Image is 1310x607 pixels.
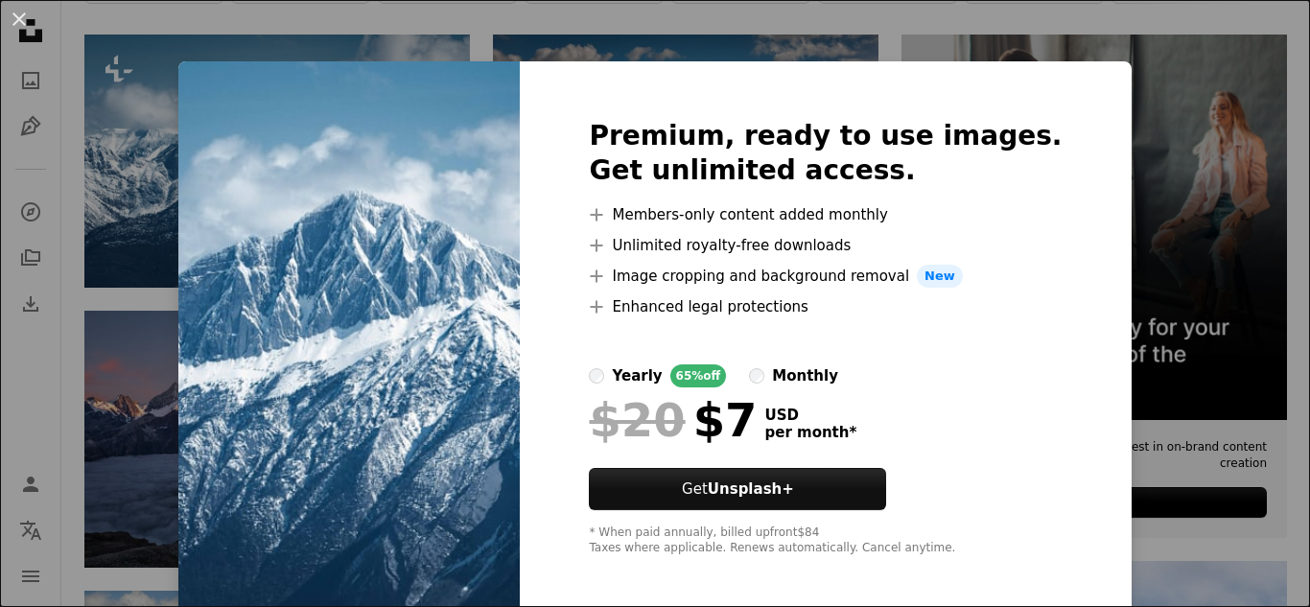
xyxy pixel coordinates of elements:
[772,364,838,387] div: monthly
[917,265,963,288] span: New
[589,368,604,384] input: yearly65%off
[764,424,856,441] span: per month *
[589,119,1062,188] h2: Premium, ready to use images. Get unlimited access.
[612,364,662,387] div: yearly
[670,364,727,387] div: 65% off
[589,395,757,445] div: $7
[589,525,1062,556] div: * When paid annually, billed upfront $84 Taxes where applicable. Renews automatically. Cancel any...
[589,395,685,445] span: $20
[764,407,856,424] span: USD
[589,295,1062,318] li: Enhanced legal protections
[589,265,1062,288] li: Image cropping and background removal
[708,480,794,498] strong: Unsplash+
[589,468,886,510] button: GetUnsplash+
[589,203,1062,226] li: Members-only content added monthly
[749,368,764,384] input: monthly
[589,234,1062,257] li: Unlimited royalty-free downloads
